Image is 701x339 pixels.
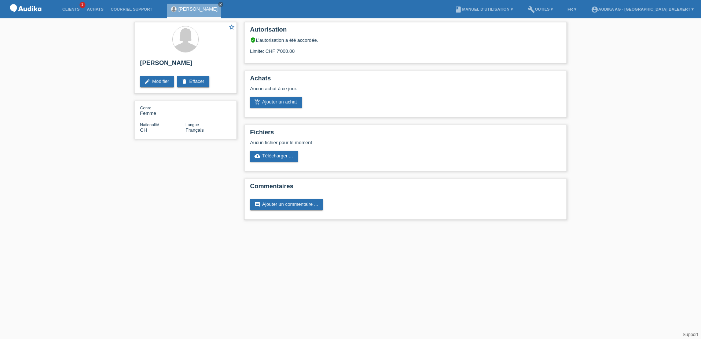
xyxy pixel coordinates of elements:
i: book [455,6,462,13]
div: L’autorisation a été accordée. [250,37,561,43]
a: bookManuel d’utilisation ▾ [451,7,516,11]
i: comment [254,201,260,207]
a: POS — MF Group [7,14,44,20]
a: commentAjouter un commentaire ... [250,199,323,210]
span: 1 [80,2,85,8]
a: cloud_uploadTélécharger ... [250,151,298,162]
span: Genre [140,106,151,110]
a: add_shopping_cartAjouter un achat [250,97,302,108]
i: build [528,6,535,13]
a: Courriel Support [107,7,156,11]
span: Langue [186,123,199,127]
i: cloud_upload [254,153,260,159]
a: Support [683,332,698,337]
i: close [219,3,223,6]
a: deleteEffacer [177,76,209,87]
div: Aucun fichier pour le moment [250,140,474,145]
a: editModifier [140,76,174,87]
a: buildOutils ▾ [524,7,557,11]
h2: [PERSON_NAME] [140,59,231,70]
i: verified_user [250,37,256,43]
i: add_shopping_cart [254,99,260,105]
span: Suisse [140,127,147,133]
a: Achats [83,7,107,11]
h2: Fichiers [250,129,561,140]
i: account_circle [591,6,598,13]
a: [PERSON_NAME] [179,6,218,12]
a: close [218,2,223,7]
h2: Achats [250,75,561,86]
a: account_circleAudika AG - [GEOGRAPHIC_DATA] Balexert ▾ [587,7,697,11]
i: delete [181,79,187,84]
h2: Commentaires [250,183,561,194]
div: Limite: CHF 7'000.00 [250,43,561,54]
a: Clients [59,7,83,11]
i: edit [144,79,150,84]
span: Français [186,127,204,133]
span: Nationalité [140,123,159,127]
div: Femme [140,105,186,116]
h2: Autorisation [250,26,561,37]
i: star_border [228,24,235,30]
div: Aucun achat à ce jour. [250,86,561,97]
a: FR ▾ [564,7,580,11]
a: star_border [228,24,235,32]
